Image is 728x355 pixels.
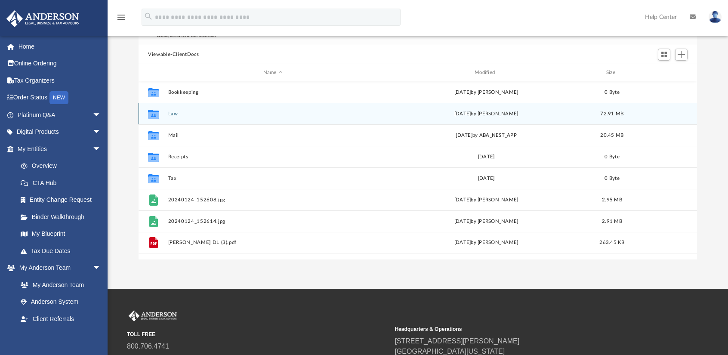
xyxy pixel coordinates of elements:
[127,343,169,350] a: 800.706.4741
[4,10,82,27] img: Anderson Advisors Platinum Portal
[168,240,378,246] button: [PERSON_NAME] DL (3).pdf
[12,276,105,293] a: My Anderson Team
[93,259,110,277] span: arrow_drop_down
[601,133,624,138] span: 20.45 MB
[168,154,378,160] button: Receipts
[658,49,671,61] button: Switch to Grid View
[168,111,378,117] button: Law
[395,325,656,333] small: Headquarters & Operations
[12,310,110,327] a: Client Referrals
[382,89,591,96] div: [DATE] by [PERSON_NAME]
[93,140,110,158] span: arrow_drop_down
[168,176,378,181] button: Tax
[127,330,389,338] small: TOLL FREE
[116,16,126,22] a: menu
[605,176,620,181] span: 0 Byte
[6,38,114,55] a: Home
[12,242,114,259] a: Tax Due Dates
[12,293,110,311] a: Anderson System
[168,219,378,224] button: 20240124_152614.jpg
[6,259,110,277] a: My Anderson Teamarrow_drop_down
[116,12,126,22] i: menu
[49,91,68,104] div: NEW
[382,175,591,182] div: [DATE]
[127,310,179,321] img: Anderson Advisors Platinum Portal
[675,49,688,61] button: Add
[6,89,114,107] a: Order StatusNEW
[168,90,378,95] button: Bookkeeping
[381,69,591,77] div: Modified
[142,69,164,77] div: id
[93,123,110,141] span: arrow_drop_down
[6,72,114,89] a: Tax Organizers
[382,218,591,225] div: [DATE] by [PERSON_NAME]
[168,133,378,138] button: Mail
[382,239,591,247] div: [DATE] by [PERSON_NAME]
[148,51,199,59] button: Viewable-ClientDocs
[382,153,591,161] div: [DATE]
[93,106,110,124] span: arrow_drop_down
[382,196,591,204] div: [DATE] by [PERSON_NAME]
[12,208,114,225] a: Binder Walkthrough
[12,157,114,175] a: Overview
[144,12,153,21] i: search
[601,111,624,116] span: 72.91 MB
[595,69,629,77] div: Size
[633,69,693,77] div: id
[6,123,114,141] a: Digital Productsarrow_drop_down
[6,55,114,72] a: Online Ordering
[6,106,114,123] a: Platinum Q&Aarrow_drop_down
[139,81,697,260] div: grid
[12,225,110,243] a: My Blueprint
[382,132,591,139] div: [DATE] by ABA_NEST_APP
[168,197,378,203] button: 20240124_152608.jpg
[12,174,114,191] a: CTA Hub
[605,90,620,95] span: 0 Byte
[602,219,622,224] span: 2.91 MB
[382,110,591,118] div: [DATE] by [PERSON_NAME]
[605,154,620,159] span: 0 Byte
[395,348,505,355] a: [GEOGRAPHIC_DATA][US_STATE]
[599,240,624,245] span: 263.45 KB
[395,337,519,345] a: [STREET_ADDRESS][PERSON_NAME]
[168,69,378,77] div: Name
[12,191,114,209] a: Entity Change Request
[6,140,114,157] a: My Entitiesarrow_drop_down
[602,198,622,202] span: 2.95 MB
[709,11,722,23] img: User Pic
